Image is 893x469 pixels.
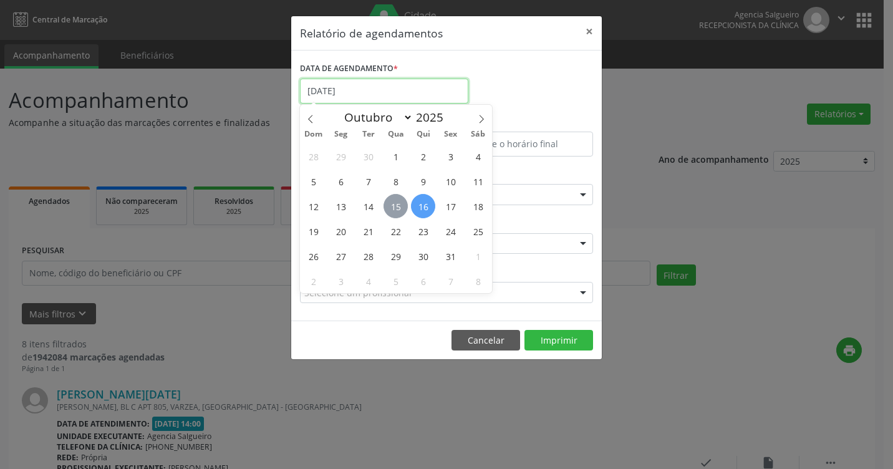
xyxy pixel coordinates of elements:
[384,219,408,243] span: Outubro 22, 2025
[329,269,353,293] span: Novembro 3, 2025
[301,269,326,293] span: Novembro 2, 2025
[524,330,593,351] button: Imprimir
[411,169,435,193] span: Outubro 9, 2025
[384,269,408,293] span: Novembro 5, 2025
[300,59,398,79] label: DATA DE AGENDAMENTO
[382,130,410,138] span: Qua
[384,244,408,268] span: Outubro 29, 2025
[411,269,435,293] span: Novembro 6, 2025
[450,112,593,132] label: ATÉ
[355,130,382,138] span: Ter
[465,130,492,138] span: Sáb
[410,130,437,138] span: Qui
[300,79,468,104] input: Selecione uma data ou intervalo
[356,244,380,268] span: Outubro 28, 2025
[329,169,353,193] span: Outubro 6, 2025
[329,244,353,268] span: Outubro 27, 2025
[300,130,327,138] span: Dom
[301,219,326,243] span: Outubro 19, 2025
[304,286,412,299] span: Selecione um profissional
[438,219,463,243] span: Outubro 24, 2025
[466,269,490,293] span: Novembro 8, 2025
[466,169,490,193] span: Outubro 11, 2025
[356,169,380,193] span: Outubro 7, 2025
[466,144,490,168] span: Outubro 4, 2025
[384,169,408,193] span: Outubro 8, 2025
[411,194,435,218] span: Outubro 16, 2025
[437,130,465,138] span: Sex
[411,219,435,243] span: Outubro 23, 2025
[438,194,463,218] span: Outubro 17, 2025
[411,244,435,268] span: Outubro 30, 2025
[329,219,353,243] span: Outubro 20, 2025
[438,269,463,293] span: Novembro 7, 2025
[327,130,355,138] span: Seg
[466,244,490,268] span: Novembro 1, 2025
[338,109,413,126] select: Month
[411,144,435,168] span: Outubro 2, 2025
[438,169,463,193] span: Outubro 10, 2025
[300,25,443,41] h5: Relatório de agendamentos
[329,144,353,168] span: Setembro 29, 2025
[384,144,408,168] span: Outubro 1, 2025
[466,219,490,243] span: Outubro 25, 2025
[301,194,326,218] span: Outubro 12, 2025
[356,144,380,168] span: Setembro 30, 2025
[356,194,380,218] span: Outubro 14, 2025
[301,244,326,268] span: Outubro 26, 2025
[451,330,520,351] button: Cancelar
[577,16,602,47] button: Close
[450,132,593,157] input: Selecione o horário final
[413,109,454,125] input: Year
[438,244,463,268] span: Outubro 31, 2025
[356,269,380,293] span: Novembro 4, 2025
[301,169,326,193] span: Outubro 5, 2025
[356,219,380,243] span: Outubro 21, 2025
[384,194,408,218] span: Outubro 15, 2025
[466,194,490,218] span: Outubro 18, 2025
[301,144,326,168] span: Setembro 28, 2025
[329,194,353,218] span: Outubro 13, 2025
[438,144,463,168] span: Outubro 3, 2025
